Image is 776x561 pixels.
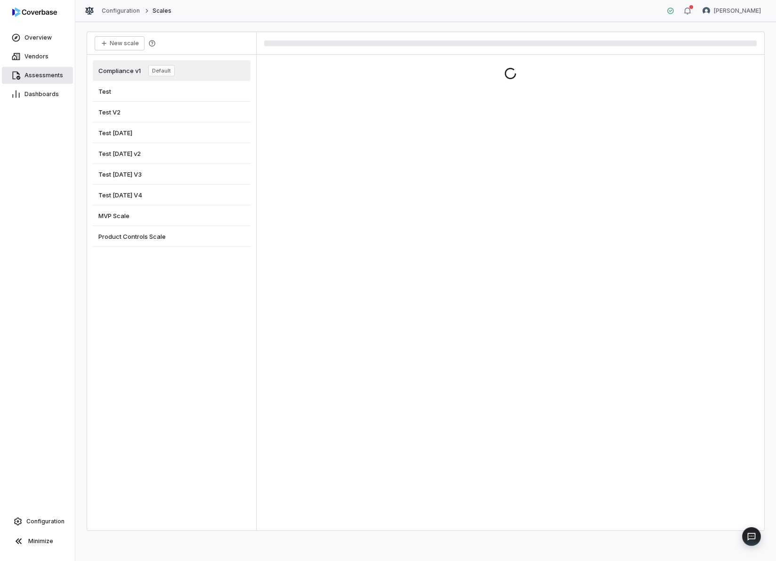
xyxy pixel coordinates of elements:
a: Test [DATE] V3 [93,164,251,185]
span: Test V2 [98,108,121,116]
a: Assessments [2,67,73,84]
span: [PERSON_NAME] [714,7,761,15]
a: Vendors [2,48,73,65]
span: Default [148,65,175,76]
img: logo-D7KZi-bG.svg [12,8,57,17]
a: Test [93,81,251,102]
span: Vendors [24,53,48,60]
span: MVP Scale [98,211,129,220]
span: Scales [153,7,171,15]
span: Configuration [26,518,65,525]
span: Assessments [24,72,63,79]
span: Test [DATE] v2 [98,149,141,158]
a: Compliance v1Default [93,60,251,81]
a: Test [DATE] v2 [93,143,251,164]
span: Test [DATE] [98,129,132,137]
a: Product Controls Scale [93,226,251,247]
a: Configuration [4,513,71,530]
a: MVP Scale [93,205,251,226]
a: Test [DATE] [93,122,251,143]
span: Test [DATE] V4 [98,191,142,199]
span: Test [DATE] V3 [98,170,142,179]
span: Dashboards [24,90,59,98]
a: Configuration [102,7,140,15]
button: New scale [95,36,145,50]
a: Dashboards [2,86,73,103]
img: Tomo Majima avatar [703,7,710,15]
span: Minimize [28,537,53,545]
a: Overview [2,29,73,46]
span: Test [98,87,111,96]
a: Test V2 [93,102,251,122]
span: Overview [24,34,52,41]
span: Product Controls Scale [98,232,166,241]
span: Compliance v1 [98,66,141,75]
a: Test [DATE] V4 [93,185,251,205]
button: Minimize [4,532,71,551]
button: Tomo Majima avatar[PERSON_NAME] [697,4,767,18]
